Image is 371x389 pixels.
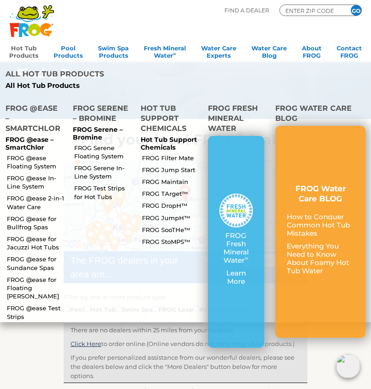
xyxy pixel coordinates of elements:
[71,353,300,380] p: If you prefer personalized assistance from our wonderful dealers, please see the dealers below an...
[5,69,179,81] h4: All Hot Tub Products
[337,42,362,60] a: ContactFROG
[71,325,300,335] p: There are no dealers within 25 miles from your location.
[5,103,62,136] h4: FROG @ease – SmartChlor
[336,354,360,378] img: openIcon
[98,42,129,60] a: Swim SpaProducts
[142,201,200,210] a: FROG DropH™
[7,304,65,320] a: FROG @ease Test Strips
[7,235,65,251] a: FROG @ease for Jacuzzi Hot Tubs
[142,178,200,186] a: FROG Maintain
[351,5,361,16] input: GO
[287,184,354,204] h3: FROG Water Care BLOG
[7,215,65,231] a: FROG @ease for Bullfrog Spas
[275,103,366,126] h4: FROG Water Care Blog
[287,242,354,275] p: Everything You Need to Know About Foamy Hot Tub Water
[74,144,132,160] a: FROG Serene Floating System
[141,135,197,151] a: Hot Tub Support Chemicals
[142,154,200,162] a: FROG Filter Mate
[142,189,200,198] a: FROG TArget™
[284,6,339,15] input: Zip Code Form
[144,42,186,60] a: Fresh MineralWater∞
[142,226,200,234] a: FROG SooTHe™
[302,42,322,60] a: AboutFROG
[71,340,101,347] a: Click Here
[245,255,248,261] sup: ∞
[7,276,65,301] a: FROG @ease for Floating [PERSON_NAME]
[173,51,176,56] sup: ∞
[201,42,236,60] a: Water CareExperts
[142,238,200,246] a: FROG StoMPS™
[224,5,269,16] p: Find A Dealer
[7,255,65,271] a: FROG @ease for Sundance Spas
[287,184,354,280] a: FROG Water Care BLOG How to Conquer Common Hot Tub Mistakes Everything You Need to Know About Foa...
[7,194,65,211] a: FROG @ease 2-in-1 Water Care
[219,232,253,265] p: FROG Fresh Mineral Water
[73,103,129,126] h4: FROG Serene – Bromine
[287,213,354,238] p: How to Conquer Common Hot Tub Mistakes
[208,103,264,136] h4: FROG Fresh Mineral Water
[5,81,179,90] a: All Hot Tub Products
[219,269,253,286] p: Learn More
[71,340,147,347] span: to order online.
[9,42,38,60] a: Hot TubProducts
[7,154,65,170] a: FROG @ease Floating System
[7,174,65,190] a: FROG @ease In-Line System
[142,166,200,174] a: FROG Jump Start
[73,126,129,141] p: FROG Serene – Bromine
[142,214,200,222] a: FROG JumpH™
[219,194,253,290] a: FROG Fresh Mineral Water∞ Learn More
[74,184,132,200] a: FROG Test Strips for Hot Tubs
[5,136,62,151] p: FROG @ease – SmartChlor
[71,339,300,348] p: (Online vendors do not carry Frog LEAP products.)
[54,42,83,60] a: PoolProducts
[74,164,132,180] a: FROG Serene In-Line System
[141,103,197,136] h4: Hot Tub Support Chemicals
[251,42,287,60] a: Water CareBlog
